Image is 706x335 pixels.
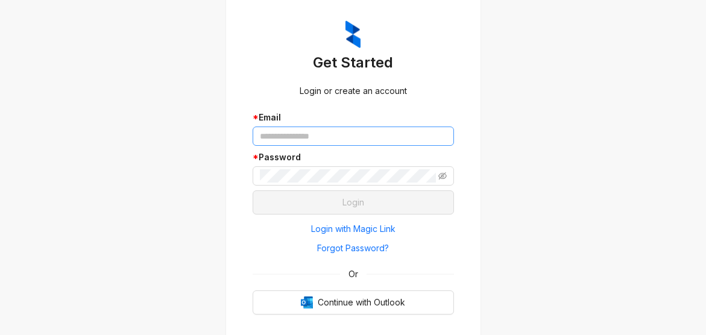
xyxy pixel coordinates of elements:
button: Login [253,190,454,214]
span: eye-invisible [438,172,447,180]
button: OutlookContinue with Outlook [253,290,454,315]
h3: Get Started [253,53,454,72]
div: Email [253,111,454,124]
span: Forgot Password? [317,242,389,255]
div: Login or create an account [253,84,454,98]
button: Login with Magic Link [253,219,454,239]
img: ZumaIcon [345,20,361,48]
img: Outlook [301,296,313,308]
span: Login with Magic Link [311,222,396,236]
div: Password [253,151,454,164]
span: Continue with Outlook [318,296,405,309]
button: Forgot Password? [253,239,454,258]
span: Or [340,268,367,281]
